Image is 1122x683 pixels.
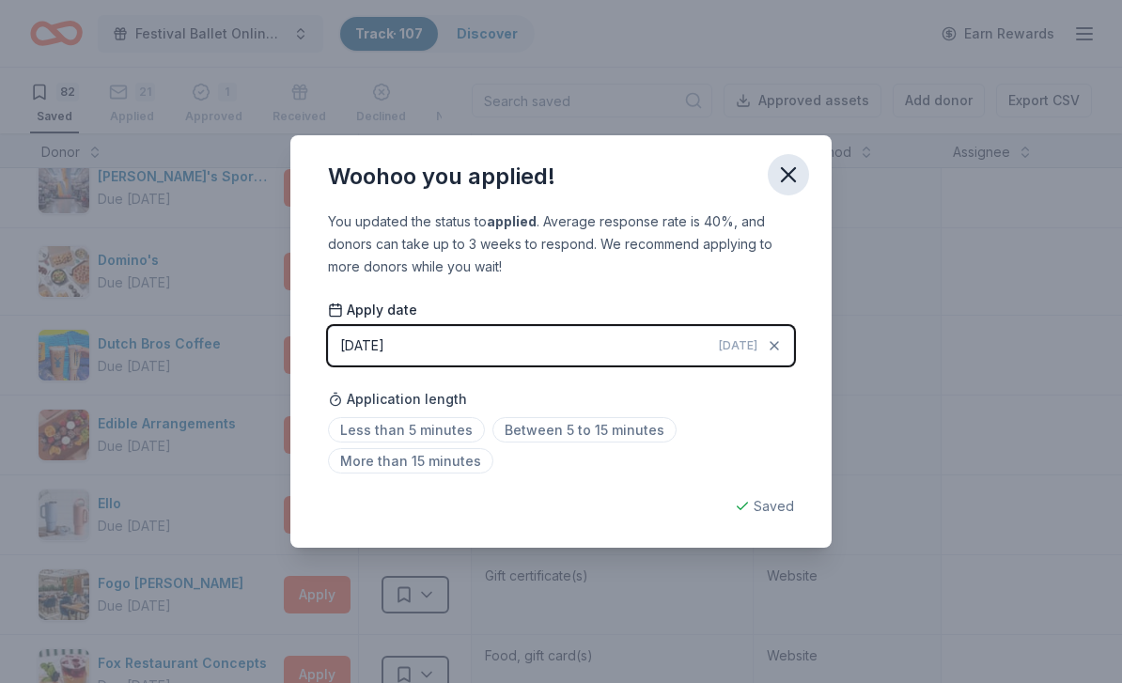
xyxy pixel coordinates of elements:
span: Application length [328,388,467,411]
b: applied [487,213,537,229]
span: Between 5 to 15 minutes [492,417,677,442]
span: Less than 5 minutes [328,417,485,442]
div: Woohoo you applied! [328,162,555,192]
span: Apply date [328,301,417,319]
span: More than 15 minutes [328,448,493,473]
button: [DATE][DATE] [328,326,794,365]
div: [DATE] [340,334,384,357]
span: [DATE] [719,338,757,353]
div: You updated the status to . Average response rate is 40%, and donors can take up to 3 weeks to re... [328,210,794,278]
